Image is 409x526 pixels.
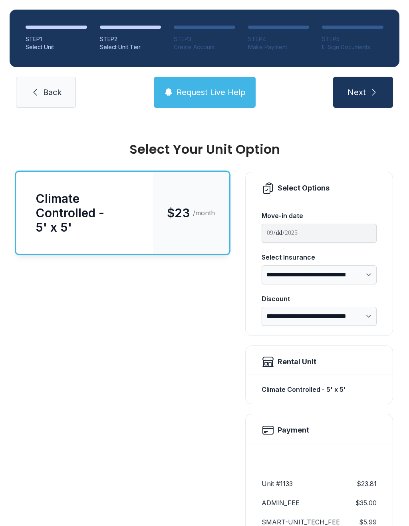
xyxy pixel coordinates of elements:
[355,498,377,508] dd: $35.00
[100,35,161,43] div: STEP 2
[43,87,62,98] span: Back
[262,479,293,488] dt: Unit #1133
[174,43,235,51] div: Create Account
[357,479,377,488] dd: $23.81
[16,143,393,156] div: Select Your Unit Option
[262,211,377,220] div: Move-in date
[278,183,330,194] div: Select Options
[100,43,161,51] div: Select Unit Tier
[262,252,377,262] div: Select Insurance
[322,43,383,51] div: E-Sign Documents
[248,35,310,43] div: STEP 4
[177,87,246,98] span: Request Live Help
[26,35,87,43] div: STEP 1
[278,356,316,367] div: Rental Unit
[262,381,377,397] div: Climate Controlled - 5' x 5'
[322,35,383,43] div: STEP 5
[248,43,310,51] div: Make Payment
[262,265,377,284] select: Select Insurance
[262,498,300,508] dt: ADMIN_FEE
[193,208,215,218] span: /month
[174,35,235,43] div: STEP 3
[262,307,377,326] select: Discount
[36,191,134,234] div: Climate Controlled - 5' x 5'
[26,43,87,51] div: Select Unit
[262,294,377,304] div: Discount
[347,87,366,98] span: Next
[167,206,190,220] span: $23
[262,224,377,243] input: Move-in date
[278,425,309,436] h2: Payment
